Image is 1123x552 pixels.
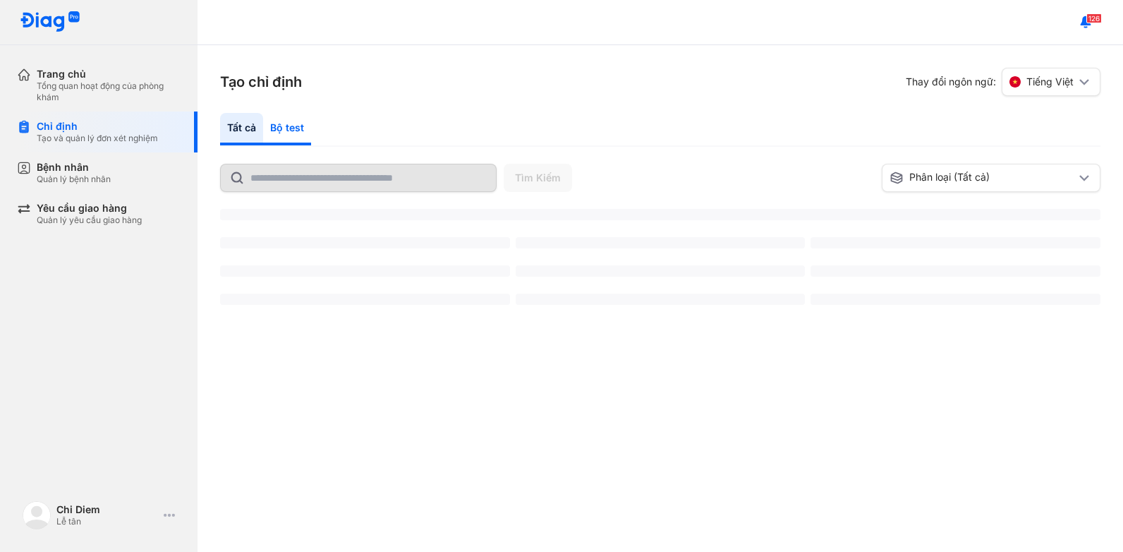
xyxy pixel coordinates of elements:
h3: Tạo chỉ định [220,72,302,92]
div: Yêu cầu giao hàng [37,202,142,215]
span: 126 [1086,13,1102,23]
span: ‌ [220,237,510,248]
div: Chỉ định [37,120,158,133]
div: Quản lý bệnh nhân [37,174,111,185]
img: logo [23,501,51,529]
span: ‌ [811,294,1100,305]
span: ‌ [516,294,806,305]
span: ‌ [516,237,806,248]
div: Tạo và quản lý đơn xét nghiệm [37,133,158,144]
div: Tất cả [220,113,263,145]
div: Bộ test [263,113,311,145]
div: Quản lý yêu cầu giao hàng [37,215,142,226]
span: ‌ [220,265,510,277]
button: Tìm Kiếm [504,164,572,192]
div: Trang chủ [37,68,181,80]
div: Lễ tân [56,516,158,527]
span: ‌ [220,209,1100,220]
div: Bệnh nhân [37,161,111,174]
span: ‌ [220,294,510,305]
img: logo [20,11,80,33]
div: Tổng quan hoạt động của phòng khám [37,80,181,103]
span: ‌ [811,265,1100,277]
span: ‌ [811,237,1100,248]
span: ‌ [516,265,806,277]
div: Chi Diem [56,503,158,516]
div: Thay đổi ngôn ngữ: [906,68,1100,96]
